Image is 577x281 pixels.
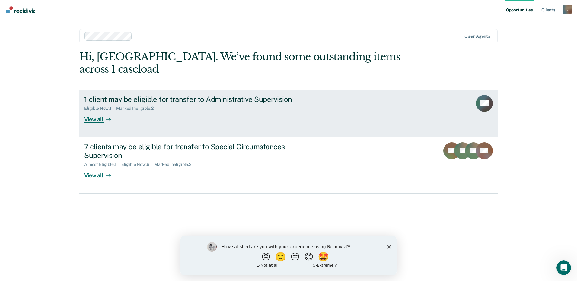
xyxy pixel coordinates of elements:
[116,106,158,111] div: Marked Ineligible : 2
[84,162,121,167] div: Almost Eligible : 1
[84,106,116,111] div: Eligible Now : 1
[556,260,571,275] iframe: Intercom live chat
[84,111,118,123] div: View all
[84,95,296,104] div: 1 client may be eligible for transfer to Administrative Supervision
[121,162,154,167] div: Eligible Now : 6
[84,142,296,160] div: 7 clients may be eligible for transfer to Special Circumstances Supervision
[180,236,397,275] iframe: Survey by Kim from Recidiviz
[84,167,118,179] div: View all
[464,34,490,39] div: Clear agents
[79,90,498,137] a: 1 client may be eligible for transfer to Administrative SupervisionEligible Now:1Marked Ineligibl...
[79,137,498,194] a: 7 clients may be eligible for transfer to Special Circumstances SupervisionAlmost Eligible:1Eligi...
[563,5,572,14] div: l
[79,51,414,75] div: Hi, [GEOGRAPHIC_DATA]. We’ve found some outstanding items across 1 caseload
[154,162,196,167] div: Marked Ineligible : 2
[6,6,35,13] img: Recidiviz
[563,5,572,14] button: Profile dropdown button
